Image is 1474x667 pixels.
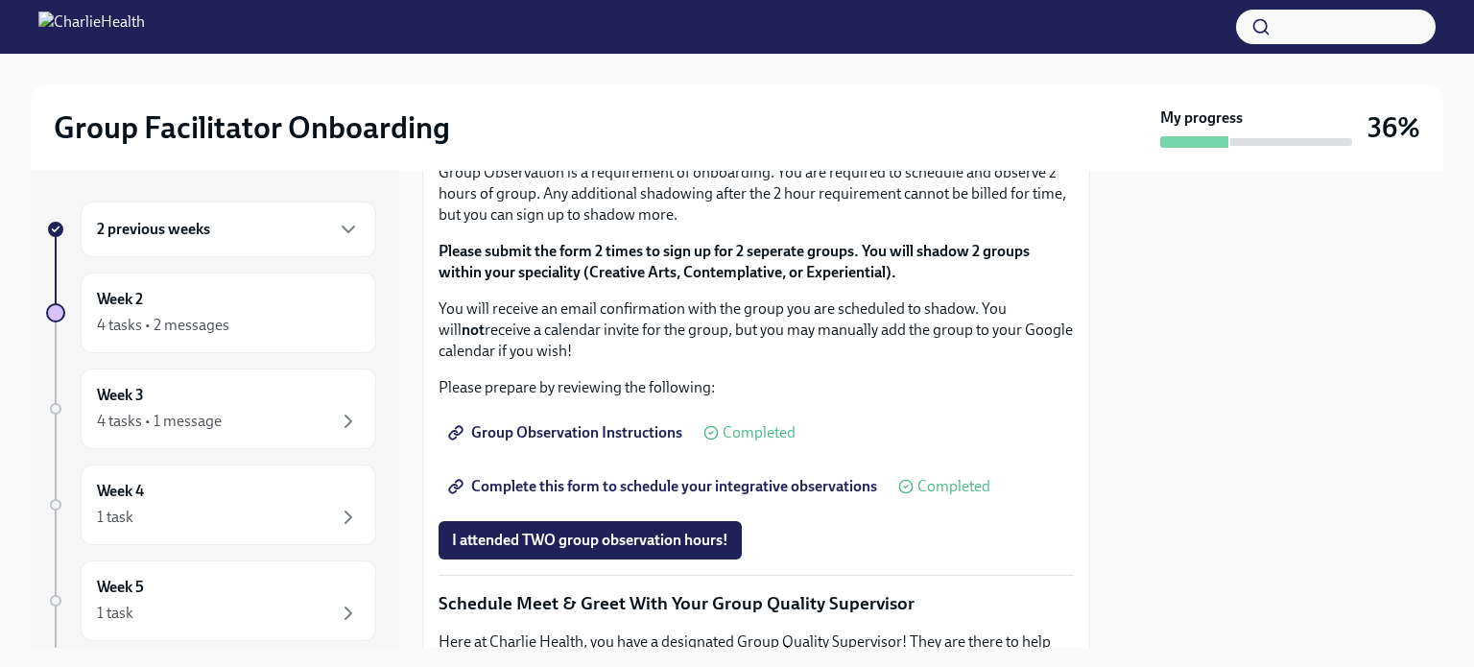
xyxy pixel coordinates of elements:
[439,591,1074,616] p: Schedule Meet & Greet With Your Group Quality Supervisor
[439,377,1074,398] p: Please prepare by reviewing the following:
[97,481,144,502] h6: Week 4
[97,289,143,310] h6: Week 2
[439,467,891,506] a: Complete this form to schedule your integrative observations
[462,321,485,339] strong: not
[46,560,376,641] a: Week 51 task
[97,603,133,624] div: 1 task
[97,315,229,336] div: 4 tasks • 2 messages
[439,242,1030,281] strong: Please submit the form 2 times to sign up for 2 seperate groups. You will shadow 2 groups within ...
[723,425,796,441] span: Completed
[46,465,376,545] a: Week 41 task
[97,577,144,598] h6: Week 5
[439,298,1074,362] p: You will receive an email confirmation with the group you are scheduled to shadow. You will recei...
[452,477,877,496] span: Complete this form to schedule your integrative observations
[439,162,1074,226] p: Group Observation is a requirement of onboarding. You are required to schedule and observe 2 hour...
[38,12,145,42] img: CharlieHealth
[1160,107,1243,129] strong: My progress
[54,108,450,147] h2: Group Facilitator Onboarding
[917,479,990,494] span: Completed
[439,414,696,452] a: Group Observation Instructions
[97,219,210,240] h6: 2 previous weeks
[452,423,682,442] span: Group Observation Instructions
[1367,110,1420,145] h3: 36%
[97,507,133,528] div: 1 task
[46,273,376,353] a: Week 24 tasks • 2 messages
[452,531,728,550] span: I attended TWO group observation hours!
[81,202,376,257] div: 2 previous weeks
[97,411,222,432] div: 4 tasks • 1 message
[439,521,742,560] button: I attended TWO group observation hours!
[46,369,376,449] a: Week 34 tasks • 1 message
[97,385,144,406] h6: Week 3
